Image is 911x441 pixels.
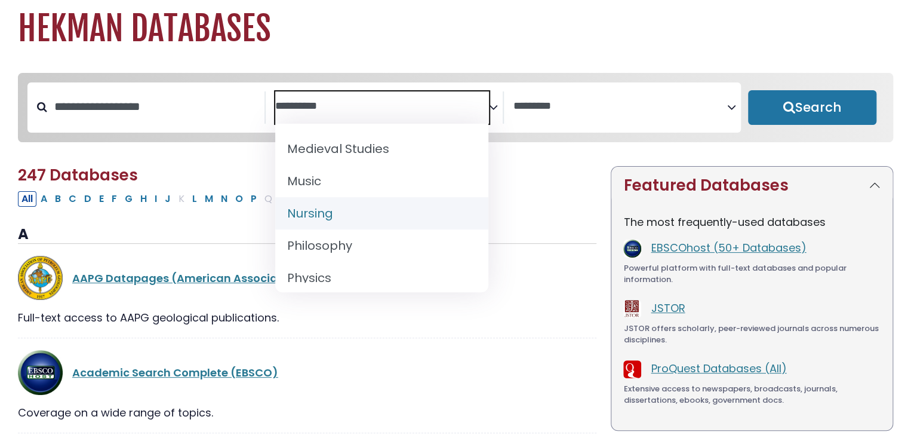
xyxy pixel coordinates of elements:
[18,226,596,244] h3: A
[217,191,231,207] button: Filter Results N
[18,73,893,142] nav: Search filters
[137,191,150,207] button: Filter Results H
[161,191,174,207] button: Filter Results J
[651,240,806,255] a: EBSCOhost (50+ Databases)
[275,100,489,113] textarea: Search
[72,271,442,286] a: AAPG Datapages (American Association of Petroleum Geologists)
[18,191,421,206] div: Alpha-list to filter by first letter of database name
[275,197,489,229] li: Nursing
[651,301,685,316] a: JSTOR
[18,405,596,421] div: Coverage on a wide range of topics.
[275,133,489,165] li: Medieval Studies
[37,191,51,207] button: Filter Results A
[72,365,278,380] a: Academic Search Complete (EBSCO)
[651,361,786,376] a: ProQuest Databases (All)
[18,310,596,326] div: Full-text access to AAPG geological publications.
[275,229,489,262] li: Philosophy
[623,262,881,286] div: Powerful platform with full-text databases and popular information.
[275,165,489,197] li: Music
[51,191,64,207] button: Filter Results B
[47,97,264,117] input: Search database by title or keyword
[232,191,247,207] button: Filter Results O
[623,214,881,230] p: The most frequently-used databases
[611,167,892,204] button: Featured Databases
[18,9,893,49] h1: Hekman Databases
[189,191,201,207] button: Filter Results L
[748,90,876,125] button: Submit for Search Results
[121,191,136,207] button: Filter Results G
[513,100,727,113] textarea: Search
[623,323,881,346] div: JSTOR offers scholarly, peer-reviewed journals across numerous disciplines.
[247,191,260,207] button: Filter Results P
[108,191,121,207] button: Filter Results F
[81,191,95,207] button: Filter Results D
[18,164,138,186] span: 247 Databases
[275,262,489,294] li: Physics
[151,191,161,207] button: Filter Results I
[18,191,36,207] button: All
[623,383,881,406] div: Extensive access to newspapers, broadcasts, journals, dissertations, ebooks, government docs.
[96,191,107,207] button: Filter Results E
[201,191,217,207] button: Filter Results M
[65,191,80,207] button: Filter Results C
